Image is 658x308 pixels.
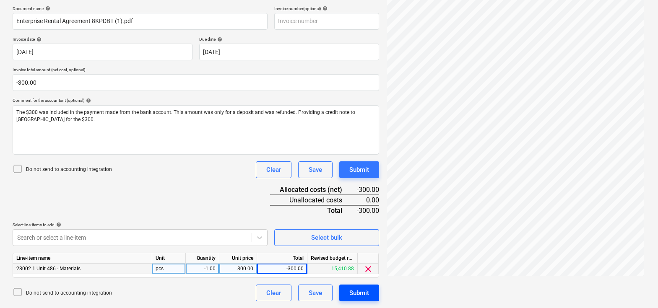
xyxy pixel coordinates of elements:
button: Submit [339,285,379,301]
div: pcs [152,264,186,274]
span: help [55,222,61,227]
div: -1.00 [189,264,216,274]
div: Invoice date [13,36,192,42]
input: Due date not specified [199,44,379,60]
input: Invoice date not specified [13,44,192,60]
button: Submit [339,161,379,178]
div: Clear [266,287,281,298]
span: help [44,6,50,11]
span: help [321,6,328,11]
div: Clear [266,164,281,175]
div: -300.00 [356,205,379,215]
div: Submit [349,164,369,175]
button: Clear [256,161,291,178]
div: Total [257,253,307,264]
div: Line-item name [13,253,152,264]
div: -300.00 [257,264,307,274]
div: Invoice number (optional) [274,6,379,11]
span: clear [363,264,373,274]
div: Document name [13,6,268,11]
iframe: Chat Widget [616,268,658,308]
div: Comment for the accountant (optional) [13,98,379,103]
span: help [216,37,222,42]
div: Unit [152,253,186,264]
span: help [35,37,42,42]
p: Do not send to accounting integration [26,166,112,173]
div: Unit price [219,253,257,264]
div: Save [309,287,322,298]
div: Total [270,205,356,215]
span: help [84,98,91,103]
button: Save [298,161,333,178]
div: -300.00 [356,185,379,195]
div: 300.00 [223,264,253,274]
button: Clear [256,285,291,301]
div: Submit [349,287,369,298]
div: Unallocated costs [270,195,356,205]
input: Document name [13,13,268,30]
div: Select line-items to add [13,222,268,228]
div: Select bulk [311,232,342,243]
div: 0.00 [356,195,379,205]
div: Revised budget remaining [307,253,358,264]
button: Select bulk [274,229,379,246]
div: Allocated costs (net) [270,185,356,195]
input: Invoice number [274,13,379,30]
button: Save [298,285,333,301]
p: Invoice total amount (net cost, optional) [13,67,379,74]
span: 28002.1 Unit 486 - Materials [16,266,81,272]
div: Due date [199,36,379,42]
div: 15,410.88 [307,264,358,274]
span: The $300 was included in the payment made from the bank account. This amount was only for a depos... [16,109,356,122]
div: Quantity [186,253,219,264]
div: Save [309,164,322,175]
p: Do not send to accounting integration [26,290,112,297]
input: Invoice total amount (net cost, optional) [13,74,379,91]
